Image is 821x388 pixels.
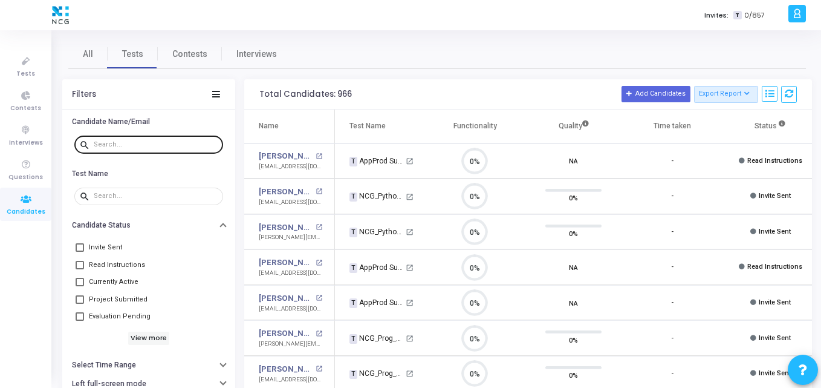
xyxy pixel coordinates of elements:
div: Time taken [654,119,691,133]
span: Candidates [7,207,45,217]
span: Invite Sent [759,334,791,342]
mat-icon: open_in_new [316,260,322,266]
div: - [671,227,673,237]
span: T [349,298,357,308]
mat-icon: open_in_new [316,153,322,160]
div: [EMAIL_ADDRESS][DOMAIN_NAME] [259,375,322,384]
span: 0/857 [744,10,765,21]
input: Search... [94,192,218,200]
div: - [671,369,673,379]
a: [PERSON_NAME] [259,363,313,375]
div: NCG_Prog_JavaFS_2025_Test [349,333,404,344]
span: T [349,228,357,237]
div: [EMAIL_ADDRESS][DOMAIN_NAME] [259,304,322,314]
mat-icon: open_in_new [316,330,322,337]
span: Invite Sent [759,298,791,306]
mat-icon: open_in_new [406,335,414,343]
div: [EMAIL_ADDRESS][DOMAIN_NAME] [259,269,322,278]
span: Tests [122,48,143,61]
span: Questions [8,173,43,183]
span: Interviews [9,138,43,148]
span: Project Submitted [89,292,148,307]
h6: Candidate Status [72,221,131,230]
a: [PERSON_NAME] [259,327,313,340]
img: logo [49,3,72,27]
span: 0% [569,228,578,240]
mat-icon: open_in_new [406,299,414,307]
th: Test Name [335,110,426,143]
span: Tests [16,69,35,79]
mat-icon: open_in_new [316,224,322,231]
button: Test Name [62,164,235,183]
div: NCG_Python FS_Developer_2025 [349,226,404,237]
span: NA [569,261,578,274]
div: Filters [72,90,96,99]
mat-icon: search [79,191,94,202]
mat-icon: open_in_new [316,366,322,372]
span: NA [569,155,578,167]
mat-icon: open_in_new [406,193,414,201]
span: Currently Active [89,275,138,289]
div: AppProd Support_NCG_L3 [349,297,404,308]
span: Read Instructions [747,157,802,165]
h6: Test Name [72,169,108,179]
div: [EMAIL_ADDRESS][DOMAIN_NAME] [259,162,322,171]
span: Invite Sent [89,240,122,255]
div: [PERSON_NAME][EMAIL_ADDRESS][PERSON_NAME][DOMAIN_NAME] [259,233,322,242]
span: T [733,11,741,20]
div: Total Candidates: 966 [259,90,352,99]
span: Contests [172,48,207,61]
a: [PERSON_NAME] [259,150,313,162]
button: Export Report [694,86,759,103]
div: [EMAIL_ADDRESS][DOMAIN_NAME] [259,198,322,207]
span: 0% [569,334,578,346]
a: [PERSON_NAME] [259,186,313,198]
button: Candidate Name/Email [62,113,235,131]
span: T [349,334,357,344]
mat-icon: open_in_new [406,370,414,378]
span: Invite Sent [759,192,791,200]
div: AppProd Support_NCG_L3 [349,262,404,273]
span: All [83,48,93,61]
th: Status [721,110,820,143]
div: AppProd Support_NCG [349,156,404,166]
span: Contests [10,104,41,114]
span: 0% [569,369,578,381]
div: - [671,191,673,202]
div: - [671,262,673,272]
span: Interviews [236,48,277,61]
span: 0% [569,192,578,204]
button: Add Candidates [621,86,690,102]
a: [PERSON_NAME] [259,257,313,269]
mat-icon: open_in_new [406,264,414,272]
th: Quality [524,110,623,143]
mat-icon: open_in_new [406,157,414,165]
span: Invite Sent [759,369,791,377]
div: NCG_Python FS_Developer_2025 [349,191,404,202]
label: Invites: [704,10,729,21]
th: Functionality [426,110,524,143]
span: Read Instructions [89,258,145,272]
h6: View more [128,332,170,345]
div: - [671,334,673,344]
a: [PERSON_NAME] [259,222,313,234]
span: T [349,192,357,202]
div: Name [259,119,279,133]
div: [PERSON_NAME][EMAIL_ADDRESS][PERSON_NAME][DOMAIN_NAME] [259,340,322,349]
span: T [349,263,357,273]
span: Read Instructions [747,263,802,271]
a: [PERSON_NAME] [259,292,313,304]
span: Evaluation Pending [89,309,151,324]
div: - [671,156,673,166]
mat-icon: open_in_new [316,188,322,195]
h6: Select Time Range [72,361,136,370]
h6: Candidate Name/Email [72,117,150,127]
input: Search... [94,141,218,148]
button: Candidate Status [62,216,235,235]
mat-icon: search [79,139,94,150]
span: T [349,370,357,380]
mat-icon: open_in_new [406,228,414,236]
span: NA [569,297,578,309]
span: Invite Sent [759,228,791,235]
